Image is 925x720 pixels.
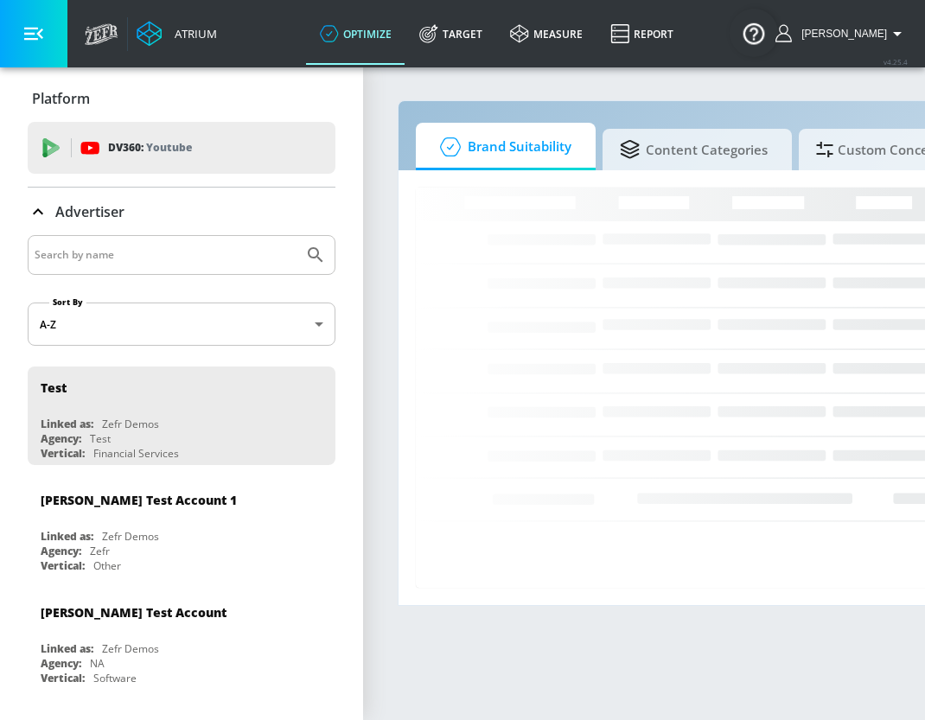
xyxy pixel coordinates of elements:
[93,558,121,573] div: Other
[41,431,81,446] div: Agency:
[794,28,887,40] span: login as: aracely.alvarenga@zefr.com
[730,9,778,57] button: Open Resource Center
[102,529,159,544] div: Zefr Demos
[28,591,335,690] div: [PERSON_NAME] Test AccountLinked as:Zefr DemosAgency:NAVertical:Software
[41,656,81,671] div: Agency:
[168,26,217,41] div: Atrium
[28,188,335,236] div: Advertiser
[28,303,335,346] div: A-Z
[884,57,908,67] span: v 4.25.4
[146,138,192,156] p: Youtube
[28,122,335,174] div: DV360: Youtube
[41,671,85,685] div: Vertical:
[55,202,124,221] p: Advertiser
[102,417,159,431] div: Zefr Demos
[90,544,110,558] div: Zefr
[41,379,67,396] div: Test
[102,641,159,656] div: Zefr Demos
[41,417,93,431] div: Linked as:
[35,244,297,266] input: Search by name
[41,604,226,621] div: [PERSON_NAME] Test Account
[28,479,335,577] div: [PERSON_NAME] Test Account 1Linked as:Zefr DemosAgency:ZefrVertical:Other
[41,529,93,544] div: Linked as:
[596,3,687,65] a: Report
[41,544,81,558] div: Agency:
[41,558,85,573] div: Vertical:
[496,3,596,65] a: measure
[32,89,90,108] p: Platform
[93,446,179,461] div: Financial Services
[775,23,908,44] button: [PERSON_NAME]
[28,366,335,465] div: TestLinked as:Zefr DemosAgency:TestVertical:Financial Services
[28,74,335,123] div: Platform
[49,296,86,308] label: Sort By
[405,3,496,65] a: Target
[90,656,105,671] div: NA
[90,431,111,446] div: Test
[433,126,571,168] span: Brand Suitability
[41,446,85,461] div: Vertical:
[306,3,405,65] a: optimize
[41,641,93,656] div: Linked as:
[108,138,192,157] p: DV360:
[137,21,217,47] a: Atrium
[93,671,137,685] div: Software
[41,492,237,508] div: [PERSON_NAME] Test Account 1
[620,129,768,170] span: Content Categories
